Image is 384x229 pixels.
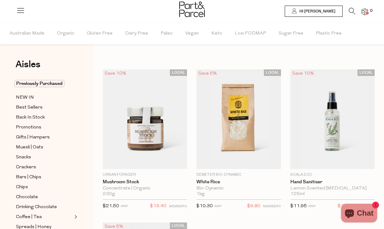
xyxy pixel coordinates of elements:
[16,203,57,211] span: Drinking Chocolate
[279,23,303,44] span: Sugar Free
[339,204,379,224] inbox-online-store-chat: Shopify online store chat
[16,163,73,171] a: Crackers
[196,69,281,169] img: White Rice
[16,164,36,171] span: Crackers
[16,173,73,181] a: Bars | Chips
[196,204,213,208] span: $10.30
[16,153,73,161] a: Snacks
[170,222,187,229] span: LOCAL
[358,69,375,76] span: LOCAL
[16,154,31,161] span: Snacks
[338,202,354,210] span: $10.80
[316,23,342,44] span: Plastic Free
[121,205,128,208] small: RRP
[150,202,166,210] span: $19.40
[263,205,281,208] small: MEMBERS
[161,23,173,44] span: Paleo
[290,186,375,191] div: Lemon Scented [MEDICAL_DATA]
[16,184,28,191] span: Chips
[185,23,199,44] span: Vegan
[16,144,43,151] span: Muesli | Oats
[214,205,222,208] small: RRP
[196,186,281,191] div: Bio-Dynamic
[87,23,113,44] span: Gluten Free
[103,172,187,178] p: Urban Forager
[16,114,73,121] a: Back In Stock
[16,94,73,101] a: NEW IN
[196,172,281,178] p: Demeter Bio-Dynamic
[16,124,73,131] a: Promotions
[16,104,73,111] a: Best Sellers
[290,191,305,197] span: 125ml
[16,134,50,141] span: Gifts | Hampers
[16,183,73,191] a: Chips
[247,202,260,210] span: $9.80
[290,69,375,169] img: Hand Sanitiser
[14,80,64,87] span: Previously Purchased
[16,94,34,101] span: NEW IN
[170,69,187,76] span: LOCAL
[103,179,187,185] a: Mushroom Stock
[308,205,316,208] small: RRP
[16,194,38,201] span: Chocolate
[16,60,40,75] a: Aisles
[73,213,77,221] button: Expand/Collapse Coffee | Tea
[16,124,41,131] span: Promotions
[16,174,41,181] span: Bars | Chips
[290,69,316,78] div: Save 10%
[16,80,73,87] a: Previously Purchased
[368,8,374,14] span: 0
[57,23,74,44] span: Organic
[196,191,205,197] span: 1kg
[16,213,42,221] span: Coffee | Tea
[290,172,375,178] p: Koala Eco
[285,6,343,17] a: Hi [PERSON_NAME]
[362,8,368,15] a: 0
[16,104,43,111] span: Best Sellers
[10,23,44,44] span: Australian Made
[16,133,73,141] a: Gifts | Hampers
[290,204,307,208] span: $11.95
[103,191,115,197] span: 230g
[16,58,40,71] span: Aisles
[16,114,45,121] span: Back In Stock
[290,179,375,185] a: Hand Sanitiser
[103,204,119,208] span: $21.50
[125,23,148,44] span: Dairy Free
[264,69,281,76] span: LOCAL
[16,203,73,211] a: Drinking Chocolate
[16,213,73,221] a: Coffee | Tea
[103,69,187,169] img: Mushroom Stock
[103,186,187,191] div: Concentrate | Organic
[196,69,219,78] div: Save 5%
[298,9,335,14] span: Hi [PERSON_NAME]
[103,69,128,78] div: Save 10%
[179,2,205,17] img: Part&Parcel
[211,23,222,44] span: Keto
[235,23,266,44] span: Low FODMAP
[169,205,187,208] small: MEMBERS
[16,193,73,201] a: Chocolate
[16,143,73,151] a: Muesli | Oats
[196,179,281,185] a: White Rice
